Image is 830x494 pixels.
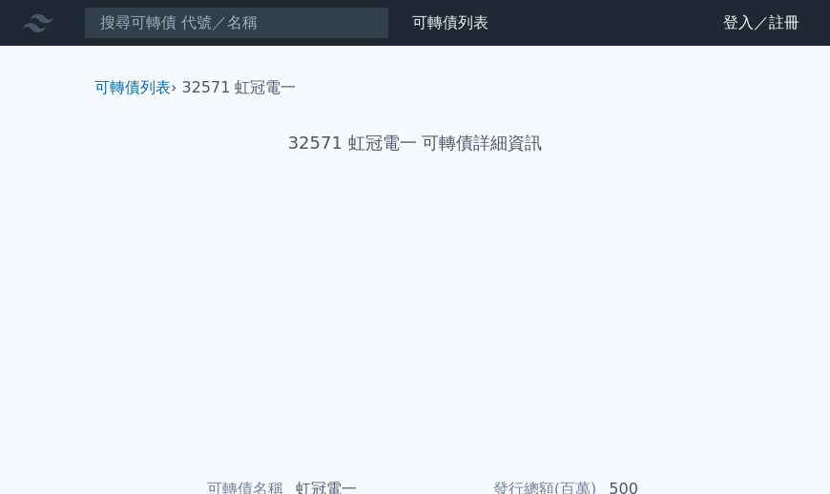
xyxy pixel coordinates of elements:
[708,8,815,38] a: 登入／註冊
[79,130,751,156] h1: 32571 虹冠電一 可轉債詳細資訊
[182,76,297,99] li: 32571 虹冠電一
[84,7,389,39] input: 搜尋可轉債 代號／名稱
[94,78,171,96] a: 可轉債列表
[412,13,488,31] a: 可轉債列表
[94,76,176,99] li: ›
